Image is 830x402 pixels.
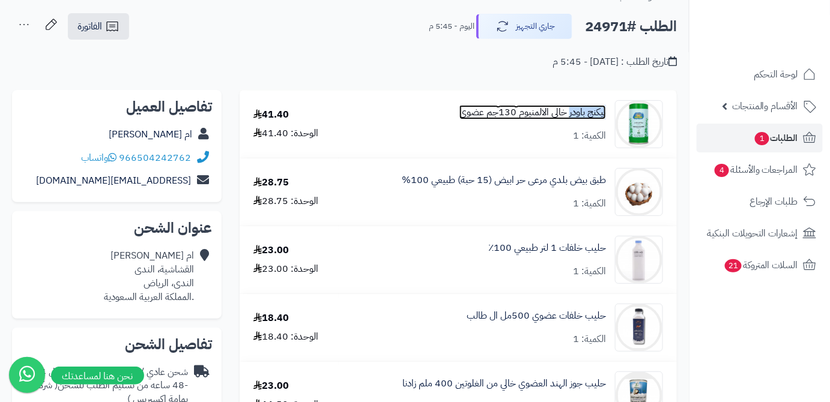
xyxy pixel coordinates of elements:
a: حليب خلفات عضوي 500مل ال طالب [467,309,606,323]
h2: عنوان الشحن [22,221,212,235]
a: طلبات الإرجاع [697,187,823,216]
a: ام [PERSON_NAME] [109,127,192,142]
div: الكمية: 1 [573,197,606,211]
a: [EMAIL_ADDRESS][DOMAIN_NAME] [36,173,191,188]
a: واتساب [81,151,117,165]
div: الوحدة: 41.40 [253,127,318,140]
span: الطلبات [754,130,798,146]
button: جاري التجهيز [476,14,572,39]
a: المراجعات والأسئلة4 [697,155,823,184]
img: 1728338857-10544f0e-21e7-46f9-b46f-b0de6f9b8b07-90x90.jpeg [616,236,662,284]
a: بيكنج باودر خالى الالمنيوم 130جم عضوى [459,106,606,119]
img: 1734979698-larg1594735574-90x90.jpg [616,168,662,216]
a: إشعارات التحويلات البنكية [697,219,823,248]
h2: تفاصيل العميل [22,100,212,114]
a: 966504242762 [119,151,191,165]
span: 21 [725,259,742,272]
span: 4 [715,164,729,177]
div: ام [PERSON_NAME] القشاشية، الندى الندى، الرياض .المملكة العربية السعودية [104,249,194,304]
a: السلات المتروكة21 [697,251,823,280]
span: 1 [755,132,769,145]
div: 41.40 [253,108,289,122]
h2: الطلب #24971 [585,14,677,39]
div: تاريخ الطلب : [DATE] - 5:45 م [553,55,677,69]
a: حليب خلفات 1 لتر طبيعي 100٪؜ [488,241,606,255]
small: اليوم - 5:45 م [429,20,474,32]
span: طلبات الإرجاع [750,193,798,210]
span: الأقسام والمنتجات [732,98,798,115]
div: 18.40 [253,311,289,325]
span: الفاتورة [77,19,102,34]
div: الكمية: 1 [573,265,606,278]
div: 23.00 [253,379,289,393]
a: طبق بيض بلدي مرعى حر ابيض (15 حبة) طبيعي 100% [402,173,606,187]
div: الكمية: 1 [573,332,606,346]
span: إشعارات التحويلات البنكية [707,225,798,242]
a: الطلبات1 [697,124,823,152]
a: حليب جوز الهند العضوي خالي من الغلوتين 400 ملم زادنا [402,377,606,391]
img: baking-powder-tin-1_8-90x90.jpg [616,100,662,148]
span: المراجعات والأسئلة [713,161,798,178]
div: الوحدة: 18.40 [253,330,318,344]
img: 1713642919-%D8%AD%D9%84%D9%8A%D8%A8%20%D8%AE%D9%84%D9%81%D8%A7%D8%AA%D8%AA%20%D8%A7%D9%84%20%D8%B... [616,304,662,352]
span: السلات المتروكة [724,257,798,274]
div: 28.75 [253,176,289,190]
a: لوحة التحكم [697,60,823,89]
span: لوحة التحكم [754,66,798,83]
div: الوحدة: 23.00 [253,262,318,276]
div: 23.00 [253,244,289,257]
div: الوحدة: 28.75 [253,194,318,208]
div: الكمية: 1 [573,129,606,143]
a: الفاتورة [68,13,129,40]
h2: تفاصيل الشحن [22,337,212,352]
